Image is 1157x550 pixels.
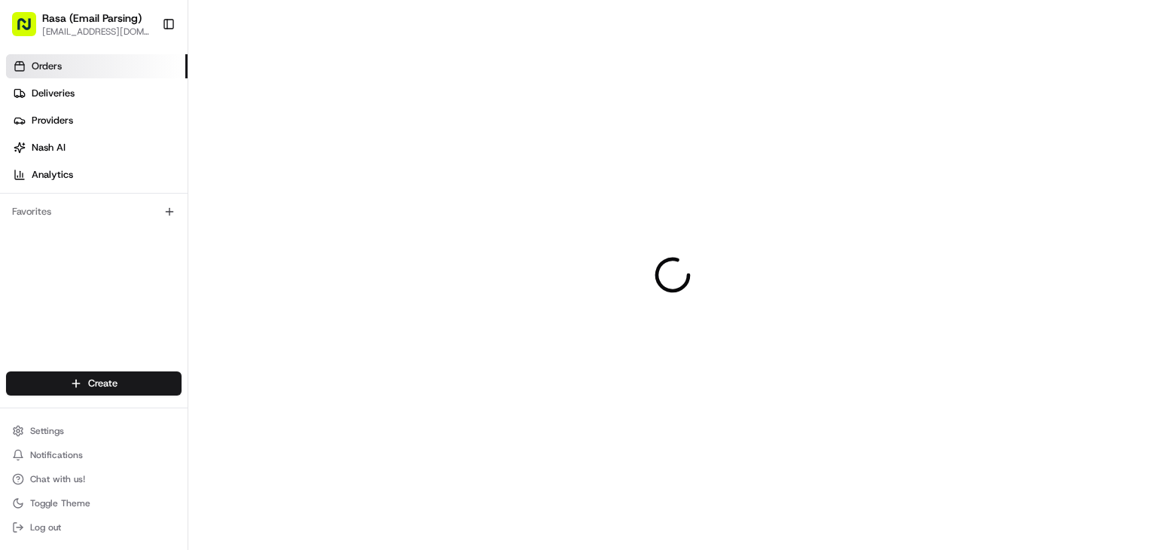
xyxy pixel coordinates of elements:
[9,330,121,357] a: 📗Knowledge Base
[30,425,64,437] span: Settings
[106,372,182,384] a: Powered byPylon
[6,108,188,133] a: Providers
[42,11,142,26] button: Rasa (Email Parsing)
[6,420,182,442] button: Settings
[6,493,182,514] button: Toggle Theme
[68,158,207,170] div: We're available if you need us!
[39,96,249,112] input: Clear
[47,233,122,245] span: [PERSON_NAME]
[32,168,73,182] span: Analytics
[6,136,188,160] a: Nash AI
[32,143,59,170] img: 5e9a9d7314ff4150bce227a61376b483.jpg
[32,114,73,127] span: Providers
[15,338,27,350] div: 📗
[32,60,62,73] span: Orders
[15,60,274,84] p: Welcome 👋
[88,377,118,390] span: Create
[15,259,39,283] img: Joana Marie Avellanoza
[150,373,182,384] span: Pylon
[15,195,101,207] div: Past conversations
[32,87,75,100] span: Deliveries
[6,163,188,187] a: Analytics
[203,273,208,286] span: •
[42,26,150,38] button: [EMAIL_ADDRESS][DOMAIN_NAME]
[68,143,247,158] div: Start new chat
[15,14,45,44] img: Nash
[127,338,139,350] div: 💻
[15,143,42,170] img: 1736555255976-a54dd68f-1ca7-489b-9aae-adbdc363a1c4
[234,192,274,210] button: See all
[30,521,61,533] span: Log out
[125,233,130,245] span: •
[6,371,182,396] button: Create
[30,336,115,351] span: Knowledge Base
[30,497,90,509] span: Toggle Theme
[47,273,200,286] span: [PERSON_NAME] [PERSON_NAME]
[142,336,242,351] span: API Documentation
[30,473,85,485] span: Chat with us!
[256,148,274,166] button: Start new chat
[6,469,182,490] button: Chat with us!
[6,445,182,466] button: Notifications
[211,273,242,286] span: [DATE]
[121,330,248,357] a: 💻API Documentation
[133,233,164,245] span: [DATE]
[15,218,39,243] img: Liam S.
[6,200,182,224] div: Favorites
[6,517,182,538] button: Log out
[30,449,83,461] span: Notifications
[6,6,156,42] button: Rasa (Email Parsing)[EMAIL_ADDRESS][DOMAIN_NAME]
[6,54,188,78] a: Orders
[30,274,42,286] img: 1736555255976-a54dd68f-1ca7-489b-9aae-adbdc363a1c4
[30,234,42,246] img: 1736555255976-a54dd68f-1ca7-489b-9aae-adbdc363a1c4
[6,81,188,105] a: Deliveries
[32,141,66,154] span: Nash AI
